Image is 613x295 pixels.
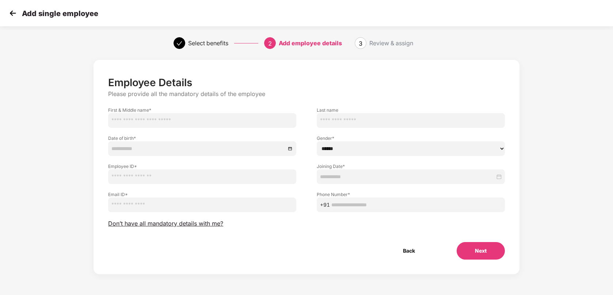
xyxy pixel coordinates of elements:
[108,135,296,141] label: Date of birth
[385,242,433,260] button: Back
[279,37,342,49] div: Add employee details
[108,163,296,169] label: Employee ID
[317,191,505,198] label: Phone Number
[188,37,228,49] div: Select benefits
[317,163,505,169] label: Joining Date
[320,201,330,209] span: +91
[108,107,296,113] label: First & Middle name
[176,41,182,46] span: check
[22,9,98,18] p: Add single employee
[7,8,18,19] img: svg+xml;base64,PHN2ZyB4bWxucz0iaHR0cDovL3d3dy53My5vcmcvMjAwMC9zdmciIHdpZHRoPSIzMCIgaGVpZ2h0PSIzMC...
[108,90,505,98] p: Please provide all the mandatory details of the employee
[268,40,272,47] span: 2
[457,242,505,260] button: Next
[108,191,296,198] label: Email ID
[317,135,505,141] label: Gender
[369,37,413,49] div: Review & assign
[108,76,505,89] p: Employee Details
[317,107,505,113] label: Last name
[359,40,362,47] span: 3
[108,220,223,227] span: Don’t have all mandatory details with me?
